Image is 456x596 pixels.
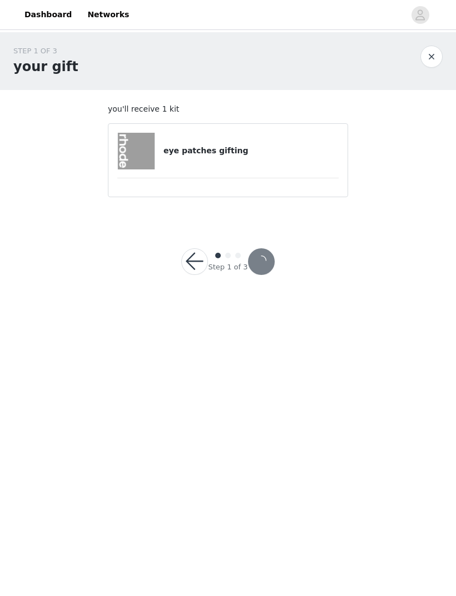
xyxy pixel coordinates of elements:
[13,57,78,77] h1: your gift
[13,46,78,57] div: STEP 1 OF 3
[118,133,155,169] img: eye patches gifting
[415,6,425,24] div: avatar
[18,2,78,27] a: Dashboard
[163,145,339,157] h4: eye patches gifting
[208,262,247,273] div: Step 1 of 3
[81,2,136,27] a: Networks
[108,103,348,115] p: you'll receive 1 kit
